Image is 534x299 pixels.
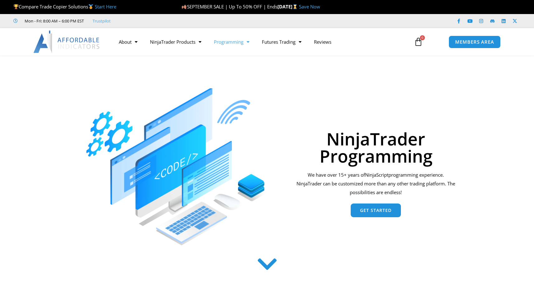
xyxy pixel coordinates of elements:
[351,203,401,217] a: Get Started
[113,35,144,49] a: About
[308,35,338,49] a: Reviews
[296,172,455,195] span: programming experience. NinjaTrader can be customized more than any other trading platform. The p...
[13,3,116,10] span: Compare Trade Copier Solutions
[93,17,111,25] a: Trustpilot
[365,172,388,178] span: NinjaScript
[181,3,277,10] span: SEPTEMBER SALE | Up To 50% OFF | Ends
[295,130,457,164] h1: NinjaTrader Programming
[23,17,84,25] span: Mon - Fri: 8:00 AM – 6:00 PM EST
[144,35,208,49] a: NinjaTrader Products
[420,35,425,40] span: 0
[86,88,267,245] img: programming 1 | Affordable Indicators – NinjaTrader
[33,31,100,53] img: LogoAI | Affordable Indicators – NinjaTrader
[449,36,501,48] a: MEMBERS AREA
[14,4,18,9] img: 🏆
[295,171,457,197] div: We have over 15+ years of
[256,35,308,49] a: Futures Trading
[455,40,494,44] span: MEMBERS AREA
[89,4,93,9] img: 🥇
[299,3,320,10] a: Save Now
[293,4,297,9] img: ⌛
[182,4,186,9] img: 🍂
[113,35,407,49] nav: Menu
[277,3,299,10] strong: [DATE]
[405,33,432,51] a: 0
[360,208,392,213] span: Get Started
[208,35,256,49] a: Programming
[95,3,116,10] a: Start Here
